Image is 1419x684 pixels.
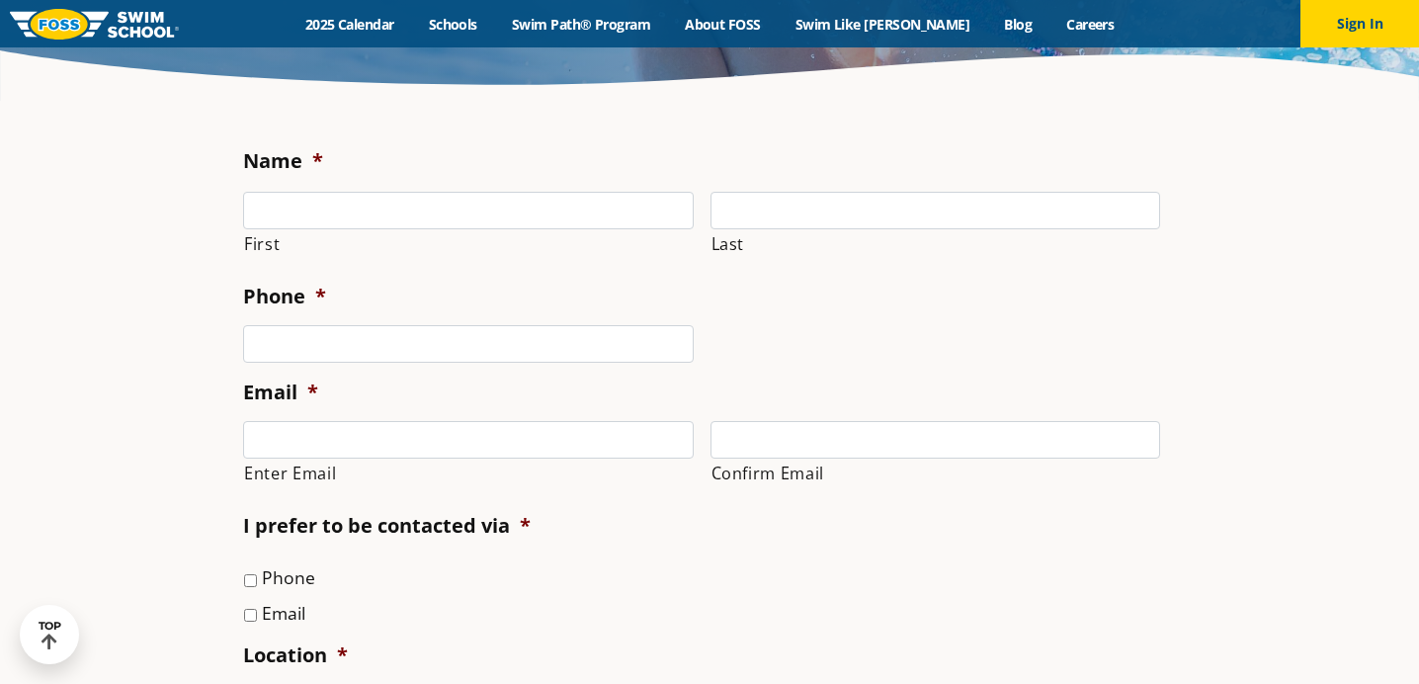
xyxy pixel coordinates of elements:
[243,513,531,539] label: I prefer to be contacted via
[711,230,1161,258] label: Last
[10,9,179,40] img: FOSS Swim School Logo
[243,192,694,229] input: First name
[244,460,694,487] label: Enter Email
[711,460,1161,487] label: Confirm Email
[244,230,694,258] label: First
[411,15,494,34] a: Schools
[243,380,318,405] label: Email
[243,642,348,668] label: Location
[668,15,779,34] a: About FOSS
[494,15,667,34] a: Swim Path® Program
[987,15,1049,34] a: Blog
[262,600,305,626] label: Email
[243,284,326,309] label: Phone
[710,192,1161,229] input: Last name
[1049,15,1131,34] a: Careers
[288,15,411,34] a: 2025 Calendar
[39,620,61,650] div: TOP
[243,148,323,174] label: Name
[262,564,315,590] label: Phone
[778,15,987,34] a: Swim Like [PERSON_NAME]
